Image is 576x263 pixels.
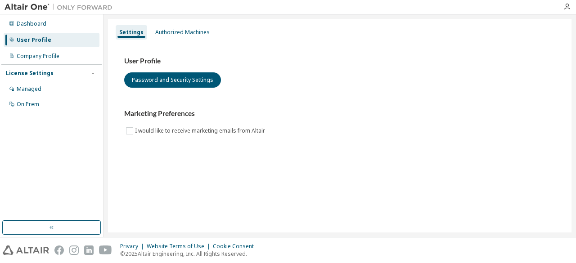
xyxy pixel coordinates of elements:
[124,72,221,88] button: Password and Security Settings
[54,245,64,255] img: facebook.svg
[6,70,54,77] div: License Settings
[17,53,59,60] div: Company Profile
[17,85,41,93] div: Managed
[155,29,210,36] div: Authorized Machines
[17,20,46,27] div: Dashboard
[84,245,94,255] img: linkedin.svg
[69,245,79,255] img: instagram.svg
[99,245,112,255] img: youtube.svg
[4,3,117,12] img: Altair One
[120,250,259,258] p: © 2025 Altair Engineering, Inc. All Rights Reserved.
[17,36,51,44] div: User Profile
[135,125,267,136] label: I would like to receive marketing emails from Altair
[120,243,147,250] div: Privacy
[3,245,49,255] img: altair_logo.svg
[147,243,213,250] div: Website Terms of Use
[124,109,555,118] h3: Marketing Preferences
[124,57,555,66] h3: User Profile
[17,101,39,108] div: On Prem
[213,243,259,250] div: Cookie Consent
[119,29,144,36] div: Settings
